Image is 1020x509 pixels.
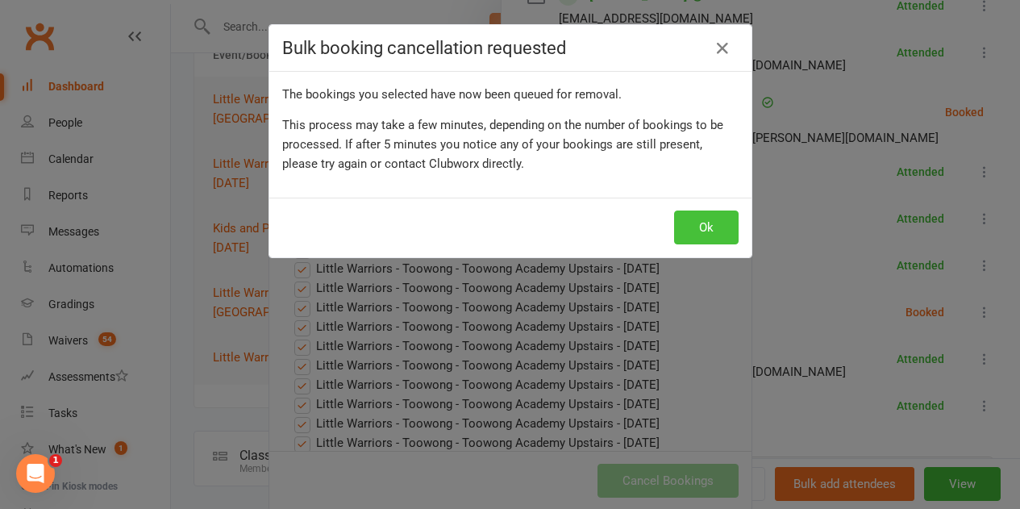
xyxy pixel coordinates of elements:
[282,85,739,104] div: The bookings you selected have now been queued for removal.
[16,454,55,493] iframe: Intercom live chat
[710,35,735,61] a: Close
[49,454,62,467] span: 1
[282,115,739,173] div: This process may take a few minutes, depending on the number of bookings to be processed. If afte...
[282,38,739,58] h4: Bulk booking cancellation requested
[674,211,739,244] button: Ok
